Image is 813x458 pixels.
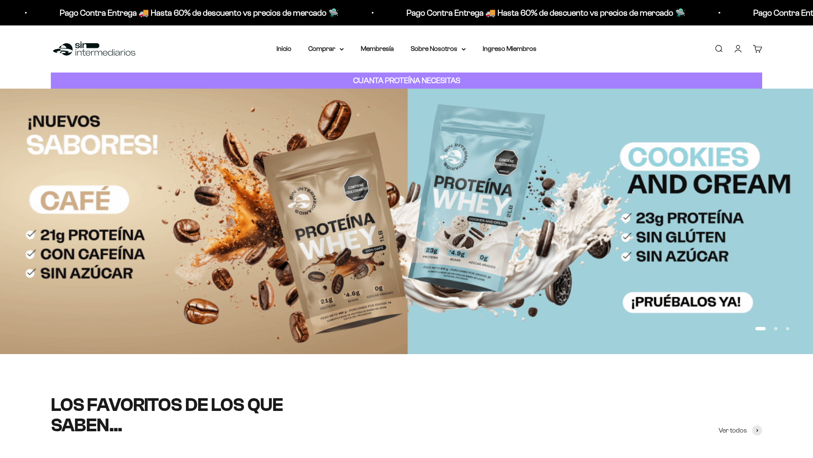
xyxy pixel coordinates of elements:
strong: CUANTA PROTEÍNA NECESITAS [353,76,460,85]
summary: Sobre Nosotros [411,43,466,54]
a: Inicio [277,45,291,52]
a: Ver todos [719,425,762,436]
p: Pago Contra Entrega 🚚 Hasta 60% de descuento vs precios de mercado 🛸 [405,6,684,20]
a: Ingreso Miembros [483,45,536,52]
a: Membresía [361,45,394,52]
span: Ver todos [719,425,747,436]
split-lines: LOS FAVORITOS DE LOS QUE SABEN... [51,394,283,436]
p: Pago Contra Entrega 🚚 Hasta 60% de descuento vs precios de mercado 🛸 [58,6,337,20]
summary: Comprar [308,43,344,54]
